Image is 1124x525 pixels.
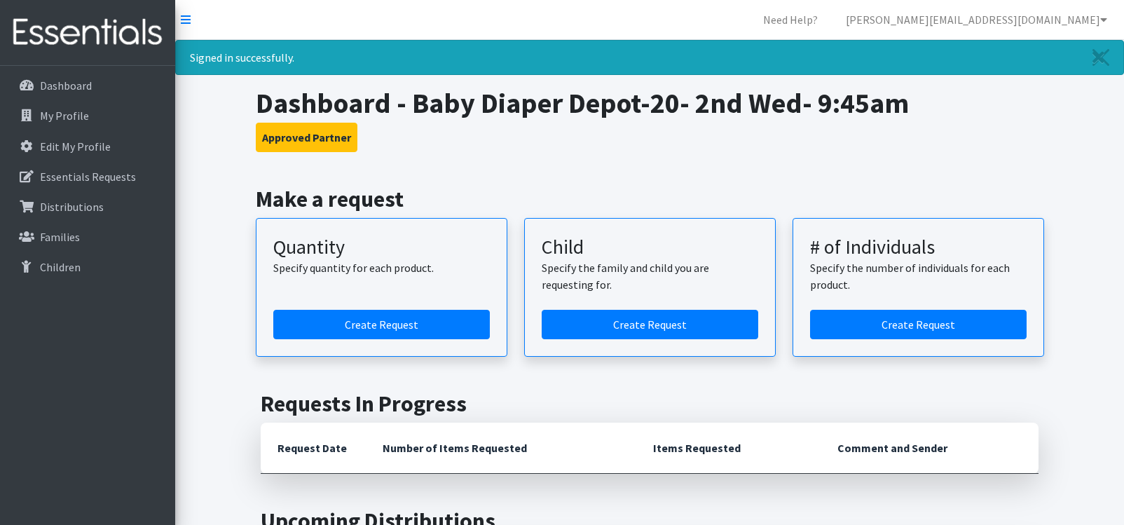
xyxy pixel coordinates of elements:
p: Dashboard [40,79,92,93]
p: Edit My Profile [40,139,111,154]
h3: # of Individuals [810,236,1027,259]
a: Children [6,253,170,281]
div: Signed in successfully. [175,40,1124,75]
a: [PERSON_NAME][EMAIL_ADDRESS][DOMAIN_NAME] [835,6,1118,34]
a: Families [6,223,170,251]
p: Families [40,230,80,244]
h3: Quantity [273,236,490,259]
th: Number of Items Requested [366,423,636,474]
a: Need Help? [752,6,829,34]
a: Create a request for a child or family [542,310,758,339]
p: Children [40,260,81,274]
th: Request Date [261,423,366,474]
th: Items Requested [636,423,821,474]
button: Approved Partner [256,123,357,152]
p: Specify the family and child you are requesting for. [542,259,758,293]
a: Distributions [6,193,170,221]
h1: Dashboard - Baby Diaper Depot-20- 2nd Wed- 9:45am [256,86,1044,120]
a: Create a request by quantity [273,310,490,339]
p: Specify the number of individuals for each product. [810,259,1027,293]
a: My Profile [6,102,170,130]
p: Distributions [40,200,104,214]
img: HumanEssentials [6,9,170,56]
a: Edit My Profile [6,132,170,161]
p: Essentials Requests [40,170,136,184]
a: Dashboard [6,71,170,100]
th: Comment and Sender [821,423,1039,474]
h3: Child [542,236,758,259]
a: Create a request by number of individuals [810,310,1027,339]
a: Essentials Requests [6,163,170,191]
p: My Profile [40,109,89,123]
a: Close [1078,41,1123,74]
p: Specify quantity for each product. [273,259,490,276]
h2: Make a request [256,186,1044,212]
h2: Requests In Progress [261,390,1039,417]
